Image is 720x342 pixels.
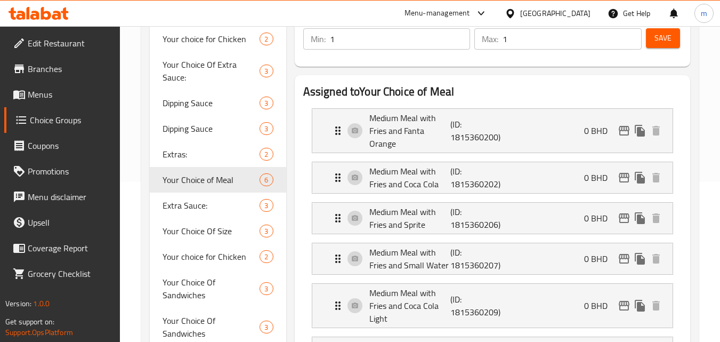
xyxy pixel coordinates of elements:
[584,171,616,184] p: 0 BHD
[4,107,120,133] a: Choice Groups
[150,167,286,193] div: Your Choice of Meal6
[28,37,112,50] span: Edit Restaurant
[303,104,682,157] li: Expand
[28,242,112,254] span: Coverage Report
[150,52,286,90] div: Your Choice Of Extra Sauce:3
[616,251,632,267] button: edit
[163,173,260,186] span: Your Choice of Meal
[260,225,273,237] div: Choices
[648,170,664,186] button: delete
[28,165,112,178] span: Promotions
[260,33,273,45] div: Choices
[4,82,120,107] a: Menus
[584,252,616,265] p: 0 BHD
[163,122,260,135] span: Dipping Sauce
[632,298,648,314] button: duplicate
[616,298,632,314] button: edit
[632,251,648,267] button: duplicate
[260,34,272,44] span: 2
[260,98,272,108] span: 3
[303,279,682,332] li: Expand
[150,141,286,167] div: Extras:2
[260,282,273,295] div: Choices
[648,251,664,267] button: delete
[369,205,451,231] p: Medium Meal with Fries and Sprite
[163,97,260,109] span: Dipping Sauce
[648,298,664,314] button: delete
[260,250,273,263] div: Choices
[701,7,707,19] span: m
[28,62,112,75] span: Branches
[632,170,648,186] button: duplicate
[303,84,682,100] h2: Assigned to Your Choice of Meal
[632,210,648,226] button: duplicate
[260,199,273,212] div: Choices
[260,122,273,135] div: Choices
[28,267,112,280] span: Grocery Checklist
[369,287,451,325] p: Medium Meal with Fries and Coca Cola Light
[260,148,273,161] div: Choices
[311,33,326,45] p: Min:
[150,244,286,269] div: Your choice for Chicken2
[520,7,590,19] div: [GEOGRAPHIC_DATA]
[5,315,54,329] span: Get support on:
[260,252,272,262] span: 2
[260,321,273,333] div: Choices
[303,157,682,198] li: Expand
[163,33,260,45] span: Your choice for Chicken
[163,148,260,161] span: Extras:
[260,124,272,134] span: 3
[4,30,120,56] a: Edit Restaurant
[150,269,286,308] div: Your Choice Of Sandwiches3
[150,193,286,218] div: Extra Sauce:3
[450,118,505,144] p: (ID: 1815360200)
[616,123,632,139] button: edit
[648,123,664,139] button: delete
[163,225,260,237] span: Your Choice Of Size
[163,314,260,340] span: Your Choice Of Sandwiches
[28,216,112,229] span: Upsell
[260,201,272,211] span: 3
[450,205,505,231] p: (ID: 1815360206)
[28,190,112,203] span: Menu disclaimer
[33,297,50,311] span: 1.0.0
[163,199,260,212] span: Extra Sauce:
[482,33,498,45] p: Max:
[150,218,286,244] div: Your Choice Of Size3
[4,56,120,82] a: Branches
[632,123,648,139] button: duplicate
[260,149,272,160] span: 2
[4,210,120,235] a: Upsell
[584,124,616,137] p: 0 BHD
[5,325,73,339] a: Support.OpsPlatform
[312,162,673,193] div: Expand
[150,116,286,141] div: Dipping Sauce3
[4,261,120,287] a: Grocery Checklist
[648,210,664,226] button: delete
[260,175,272,185] span: 6
[4,158,120,184] a: Promotions
[450,246,505,272] p: (ID: 1815360207)
[5,297,31,311] span: Version:
[163,58,260,84] span: Your Choice Of Extra Sauce:
[28,139,112,152] span: Coupons
[312,109,673,153] div: Expand
[450,165,505,190] p: (ID: 1815360202)
[654,31,672,45] span: Save
[4,184,120,210] a: Menu disclaimer
[312,203,673,234] div: Expand
[369,165,451,190] p: Medium Meal with Fries and Coca Cola
[312,284,673,328] div: Expand
[30,114,112,126] span: Choice Groups
[405,7,470,20] div: Menu-management
[616,170,632,186] button: edit
[369,112,451,150] p: Medium Meal with Fries and Fanta Orange
[616,210,632,226] button: edit
[4,235,120,261] a: Coverage Report
[163,250,260,263] span: Your choice for Chicken
[312,243,673,274] div: Expand
[369,246,451,272] p: Medium Meal with Fries and Small Water
[303,198,682,238] li: Expand
[646,28,680,48] button: Save
[260,65,273,77] div: Choices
